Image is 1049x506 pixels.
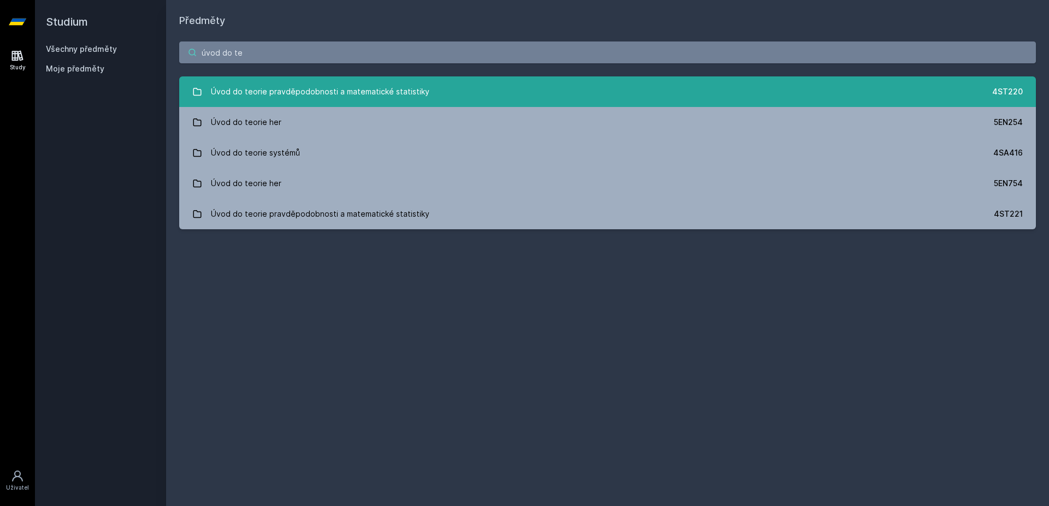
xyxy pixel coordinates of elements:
[992,86,1023,97] div: 4ST220
[211,203,429,225] div: Úvod do teorie pravděpodobnosti a matematické statistiky
[179,76,1036,107] a: Úvod do teorie pravděpodobnosti a matematické statistiky 4ST220
[179,13,1036,28] h1: Předměty
[179,199,1036,229] a: Úvod do teorie pravděpodobnosti a matematické statistiky 4ST221
[46,44,117,53] a: Všechny předměty
[994,178,1023,189] div: 5EN754
[211,111,281,133] div: Úvod do teorie her
[211,81,429,103] div: Úvod do teorie pravděpodobnosti a matematické statistiky
[46,63,104,74] span: Moje předměty
[211,172,281,194] div: Úvod do teorie her
[6,484,29,492] div: Uživatel
[179,41,1036,63] input: Název nebo ident předmětu…
[211,142,300,164] div: Úvod do teorie systémů
[2,44,33,77] a: Study
[179,138,1036,168] a: Úvod do teorie systémů 4SA416
[10,63,26,72] div: Study
[994,209,1023,219] div: 4ST221
[994,117,1023,128] div: 5EN254
[179,107,1036,138] a: Úvod do teorie her 5EN254
[2,464,33,497] a: Uživatel
[993,147,1023,158] div: 4SA416
[179,168,1036,199] a: Úvod do teorie her 5EN754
